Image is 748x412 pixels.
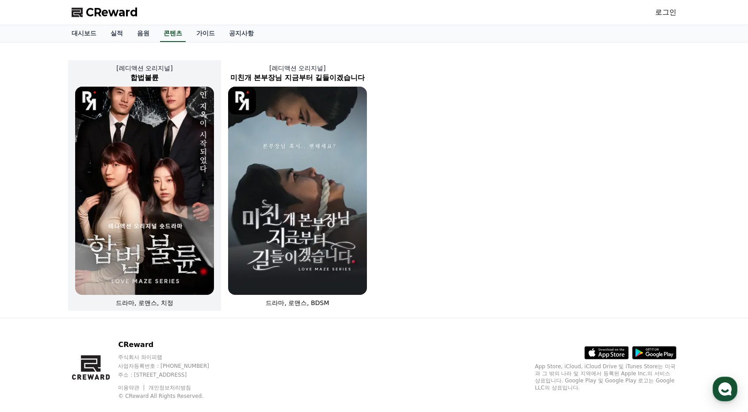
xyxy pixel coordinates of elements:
[68,57,221,314] a: [레디액션 오리지널] 합법불륜 합법불륜 [object Object] Logo 드라마, 로맨스, 치정
[222,25,261,42] a: 공지사항
[75,87,103,114] img: [object Object] Logo
[58,280,114,302] a: 대화
[118,354,226,361] p: 주식회사 와이피랩
[221,57,374,314] a: [레디액션 오리지널] 미친개 본부장님 지금부터 길들이겠습니다 미친개 본부장님 지금부터 길들이겠습니다 [object Object] Logo 드라마, 로맨스, BDSM
[118,385,146,391] a: 이용약관
[65,25,103,42] a: 대시보드
[86,5,138,19] span: CReward
[137,294,147,301] span: 설정
[114,280,170,302] a: 설정
[189,25,222,42] a: 가이드
[149,385,191,391] a: 개인정보처리방침
[118,393,226,400] p: © CReward All Rights Reserved.
[266,299,329,306] span: 드라마, 로맨스, BDSM
[28,294,33,301] span: 홈
[221,64,374,72] p: [레디액션 오리지널]
[118,371,226,378] p: 주소 : [STREET_ADDRESS]
[535,363,676,391] p: App Store, iCloud, iCloud Drive 및 iTunes Store는 미국과 그 밖의 나라 및 지역에서 등록된 Apple Inc.의 서비스 상표입니다. Goo...
[75,87,214,295] img: 합법불륜
[655,7,676,18] a: 로그인
[68,72,221,83] h2: 합법불륜
[118,362,226,370] p: 사업자등록번호 : [PHONE_NUMBER]
[81,294,92,301] span: 대화
[228,87,367,295] img: 미친개 본부장님 지금부터 길들이겠습니다
[116,299,173,306] span: 드라마, 로맨스, 치정
[72,5,138,19] a: CReward
[103,25,130,42] a: 실적
[130,25,156,42] a: 음원
[228,87,256,114] img: [object Object] Logo
[3,280,58,302] a: 홈
[118,340,226,350] p: CReward
[68,64,221,72] p: [레디액션 오리지널]
[160,25,186,42] a: 콘텐츠
[221,72,374,83] h2: 미친개 본부장님 지금부터 길들이겠습니다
